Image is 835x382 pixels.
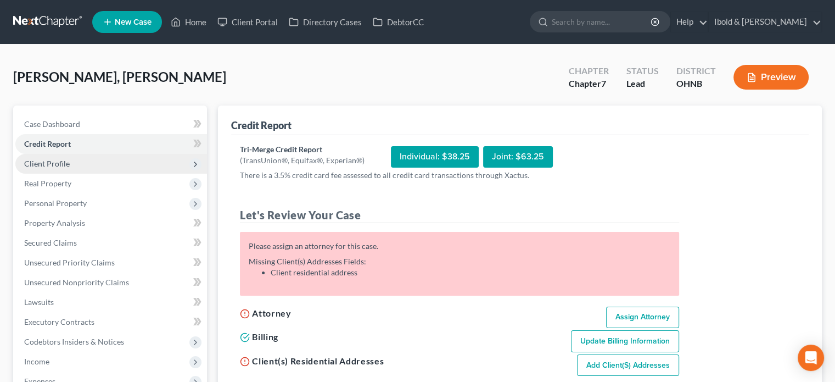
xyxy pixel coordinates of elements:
[231,119,292,132] div: Credit Report
[240,144,365,155] div: Tri-Merge Credit Report
[15,134,207,154] a: Credit Report
[24,357,49,366] span: Income
[15,292,207,312] a: Lawsuits
[626,77,659,90] div: Lead
[240,207,679,223] h4: Let's Review Your Case
[367,12,429,32] a: DebtorCC
[15,273,207,292] a: Unsecured Nonpriority Claims
[24,278,129,287] span: Unsecured Nonpriority Claims
[24,159,70,168] span: Client Profile
[709,12,821,32] a: Ibold & [PERSON_NAME]
[24,218,85,228] span: Property Analysis
[24,337,124,346] span: Codebtors Insiders & Notices
[606,307,679,329] a: Assign Attorney
[15,114,207,134] a: Case Dashboard
[240,355,384,368] h5: Client(s) Residential Addresses
[15,213,207,233] a: Property Analysis
[240,155,365,166] div: (TransUnion®, Equifax®, Experian®)
[283,12,367,32] a: Directory Cases
[212,12,283,32] a: Client Portal
[24,297,54,307] span: Lawsuits
[24,198,87,208] span: Personal Property
[552,12,652,32] input: Search by name...
[24,139,71,148] span: Credit Report
[24,258,115,267] span: Unsecured Priority Claims
[249,256,670,278] div: Missing Client(s) Addresses Fields:
[483,146,553,168] div: Joint: $63.25
[240,330,278,344] h5: Billing
[15,312,207,332] a: Executory Contracts
[577,355,679,377] a: Add Client(s) Addresses
[15,253,207,273] a: Unsecured Priority Claims
[24,317,94,326] span: Executory Contracts
[249,241,670,252] div: Please assign an attorney for this case.
[626,65,659,77] div: Status
[240,170,679,181] p: There is a 3.5% credit card fee assessed to all credit card transactions through Xactus.
[569,77,609,90] div: Chapter
[24,179,71,188] span: Real Property
[24,238,77,247] span: Secured Claims
[24,119,80,129] span: Case Dashboard
[13,69,226,85] span: [PERSON_NAME], [PERSON_NAME]
[165,12,212,32] a: Home
[798,345,824,371] div: Open Intercom Messenger
[569,65,609,77] div: Chapter
[601,78,606,88] span: 7
[733,65,809,90] button: Preview
[271,267,670,278] li: Client residential address
[676,65,716,77] div: District
[571,330,679,352] a: Update Billing Information
[252,308,291,318] span: Attorney
[115,18,152,26] span: New Case
[676,77,716,90] div: OHNB
[391,146,479,168] div: Individual: $38.25
[15,233,207,253] a: Secured Claims
[671,12,708,32] a: Help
